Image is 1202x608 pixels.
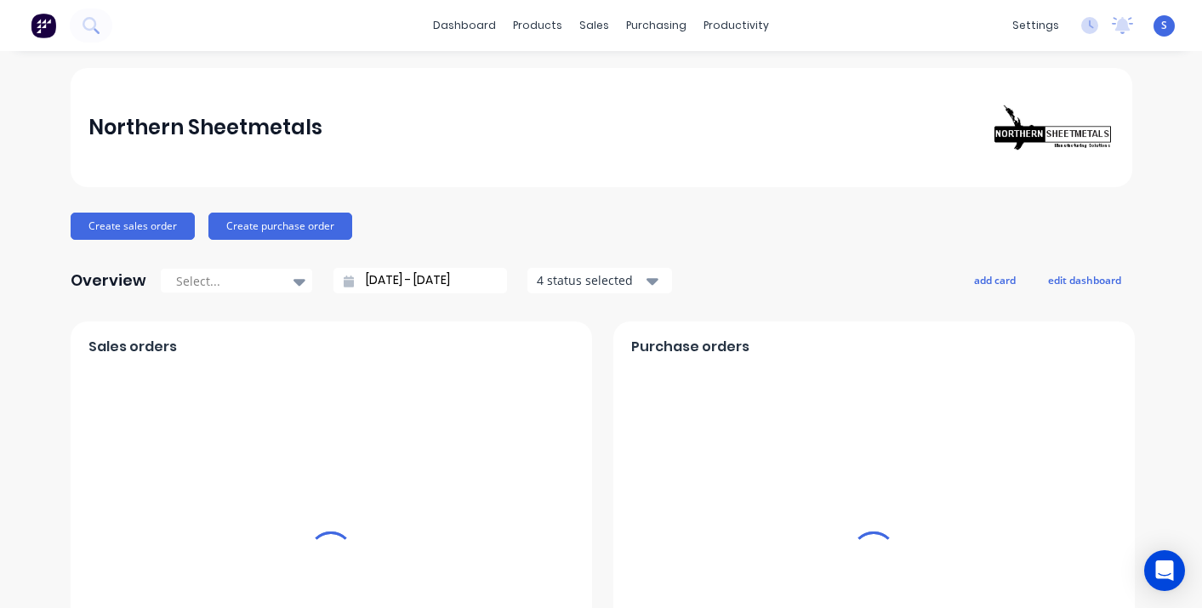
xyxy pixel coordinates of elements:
div: Overview [71,264,146,298]
div: sales [571,13,618,38]
button: add card [963,269,1027,291]
a: dashboard [424,13,504,38]
span: Sales orders [88,337,177,357]
div: productivity [695,13,778,38]
div: purchasing [618,13,695,38]
button: edit dashboard [1037,269,1132,291]
button: Create sales order [71,213,195,240]
div: Open Intercom Messenger [1144,550,1185,591]
div: 4 status selected [537,271,644,289]
img: Factory [31,13,56,38]
img: Northern Sheetmetals [994,105,1114,151]
span: S [1161,18,1167,33]
span: Purchase orders [631,337,749,357]
button: 4 status selected [527,268,672,293]
div: Northern Sheetmetals [88,111,322,145]
div: settings [1004,13,1068,38]
div: products [504,13,571,38]
button: Create purchase order [208,213,352,240]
